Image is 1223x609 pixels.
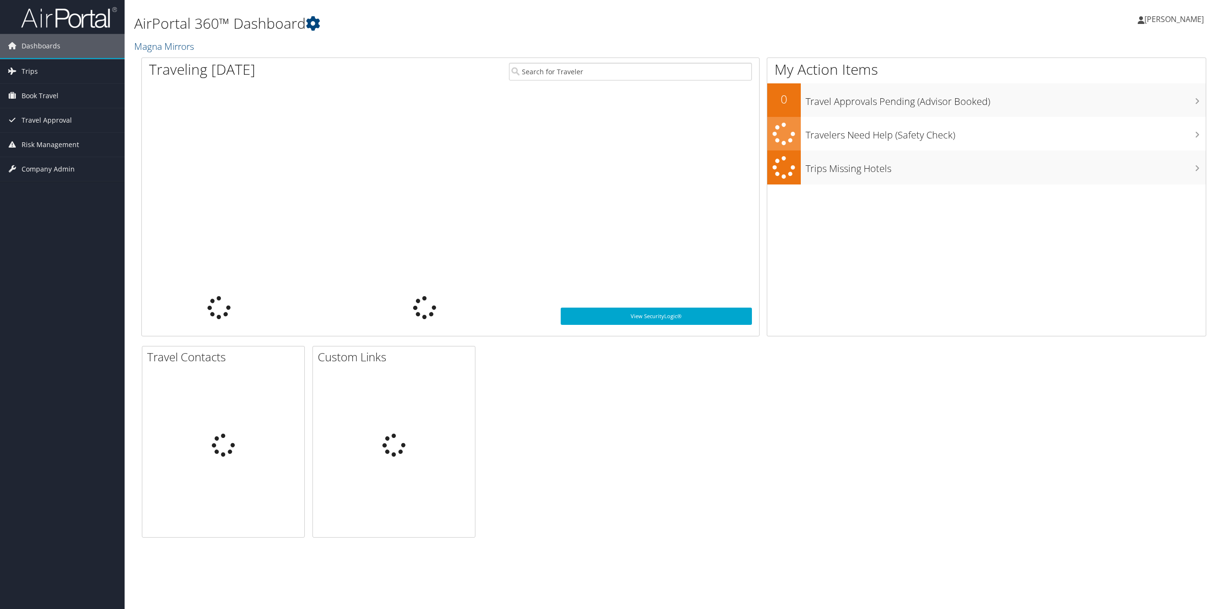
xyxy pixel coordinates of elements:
[806,90,1206,108] h3: Travel Approvals Pending (Advisor Booked)
[22,157,75,181] span: Company Admin
[318,349,475,365] h2: Custom Links
[22,84,58,108] span: Book Travel
[767,59,1206,80] h1: My Action Items
[806,157,1206,175] h3: Trips Missing Hotels
[767,117,1206,151] a: Travelers Need Help (Safety Check)
[22,34,60,58] span: Dashboards
[22,133,79,157] span: Risk Management
[767,83,1206,117] a: 0Travel Approvals Pending (Advisor Booked)
[21,6,117,29] img: airportal-logo.png
[147,349,304,365] h2: Travel Contacts
[806,124,1206,142] h3: Travelers Need Help (Safety Check)
[561,308,752,325] a: View SecurityLogic®
[767,91,801,107] h2: 0
[767,150,1206,184] a: Trips Missing Hotels
[509,63,752,80] input: Search for Traveler
[1138,5,1213,34] a: [PERSON_NAME]
[149,59,255,80] h1: Traveling [DATE]
[134,13,854,34] h1: AirPortal 360™ Dashboard
[22,108,72,132] span: Travel Approval
[134,40,196,53] a: Magna Mirrors
[22,59,38,83] span: Trips
[1144,14,1204,24] span: [PERSON_NAME]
